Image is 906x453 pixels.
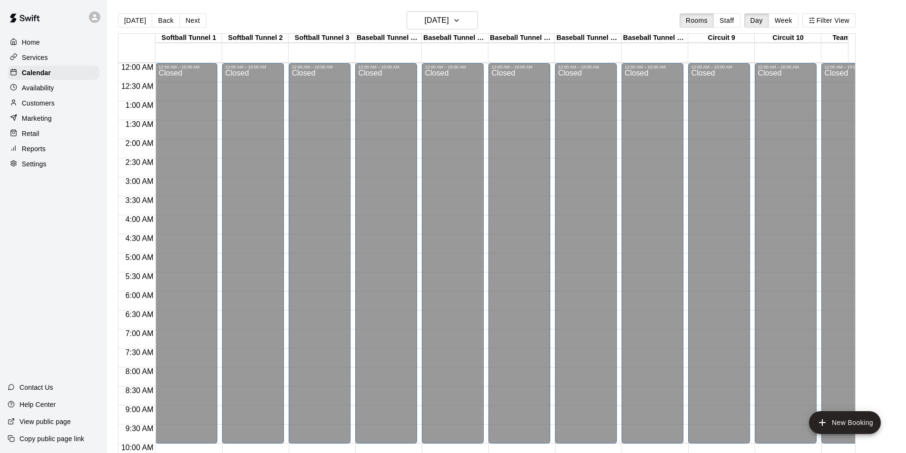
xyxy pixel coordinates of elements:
[123,177,156,185] span: 3:00 AM
[755,63,817,443] div: 12:00 AM – 10:00 AM: Closed
[152,13,180,28] button: Back
[744,13,769,28] button: Day
[8,50,99,65] a: Services
[179,13,206,28] button: Next
[358,65,414,69] div: 12:00 AM – 10:00 AM
[225,65,281,69] div: 12:00 AM – 10:00 AM
[8,81,99,95] a: Availability
[123,215,156,223] span: 4:00 AM
[123,367,156,376] span: 8:00 AM
[8,142,99,156] a: Reports
[8,157,99,171] div: Settings
[824,69,880,447] div: Closed
[769,13,799,28] button: Week
[758,69,814,447] div: Closed
[758,65,814,69] div: 12:00 AM – 10:00 AM
[422,34,488,43] div: Baseball Tunnel 5 (Machine)
[19,434,84,443] p: Copy public page link
[22,159,47,169] p: Settings
[123,348,156,357] span: 7:30 AM
[289,63,351,443] div: 12:00 AM – 10:00 AM: Closed
[22,98,55,108] p: Customers
[488,34,555,43] div: Baseball Tunnel 6 (Machine)
[156,63,217,443] div: 12:00 AM – 10:00 AM: Closed
[123,291,156,299] span: 6:00 AM
[123,386,156,395] span: 8:30 AM
[119,82,156,90] span: 12:30 AM
[8,66,99,80] a: Calendar
[8,35,99,49] a: Home
[491,65,547,69] div: 12:00 AM – 10:00 AM
[624,65,681,69] div: 12:00 AM – 10:00 AM
[680,13,714,28] button: Rooms
[624,69,681,447] div: Closed
[123,405,156,414] span: 9:00 AM
[425,69,481,447] div: Closed
[22,129,39,138] p: Retail
[123,120,156,128] span: 1:30 AM
[19,400,56,409] p: Help Center
[123,234,156,242] span: 4:30 AM
[119,443,156,452] span: 10:00 AM
[691,65,747,69] div: 12:00 AM – 10:00 AM
[123,310,156,318] span: 6:30 AM
[8,126,99,141] a: Retail
[622,34,688,43] div: Baseball Tunnel 8 (Mound)
[22,68,51,77] p: Calendar
[355,34,422,43] div: Baseball Tunnel 4 (Machine)
[688,63,750,443] div: 12:00 AM – 10:00 AM: Closed
[222,34,289,43] div: Softball Tunnel 2
[555,63,617,443] div: 12:00 AM – 10:00 AM: Closed
[289,34,355,43] div: Softball Tunnel 3
[22,114,52,123] p: Marketing
[156,34,222,43] div: Softball Tunnel 1
[118,13,152,28] button: [DATE]
[19,383,53,392] p: Contact Us
[809,411,881,434] button: add
[292,65,348,69] div: 12:00 AM – 10:00 AM
[755,34,821,43] div: Circuit 10
[558,65,614,69] div: 12:00 AM – 10:00 AM
[22,144,46,154] p: Reports
[123,158,156,166] span: 2:30 AM
[558,69,614,447] div: Closed
[802,13,856,28] button: Filter View
[22,83,54,93] p: Availability
[123,329,156,337] span: 7:00 AM
[158,69,214,447] div: Closed
[358,69,414,447] div: Closed
[821,34,888,43] div: Team Room 1
[119,63,156,71] span: 12:00 AM
[22,53,48,62] p: Services
[123,196,156,204] span: 3:30 AM
[422,63,484,443] div: 12:00 AM – 10:00 AM: Closed
[425,14,449,27] h6: [DATE]
[292,69,348,447] div: Closed
[8,111,99,125] a: Marketing
[555,34,622,43] div: Baseball Tunnel 7 (Mound/Machine)
[821,63,883,443] div: 12:00 AM – 10:00 AM: Closed
[123,272,156,280] span: 5:30 AM
[225,69,281,447] div: Closed
[19,417,71,426] p: View public page
[123,139,156,147] span: 2:00 AM
[123,424,156,433] span: 9:30 AM
[713,13,740,28] button: Staff
[407,11,478,29] button: [DATE]
[8,96,99,110] a: Customers
[355,63,417,443] div: 12:00 AM – 10:00 AM: Closed
[491,69,547,447] div: Closed
[688,34,755,43] div: Circuit 9
[824,65,880,69] div: 12:00 AM – 10:00 AM
[691,69,747,447] div: Closed
[222,63,284,443] div: 12:00 AM – 10:00 AM: Closed
[22,38,40,47] p: Home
